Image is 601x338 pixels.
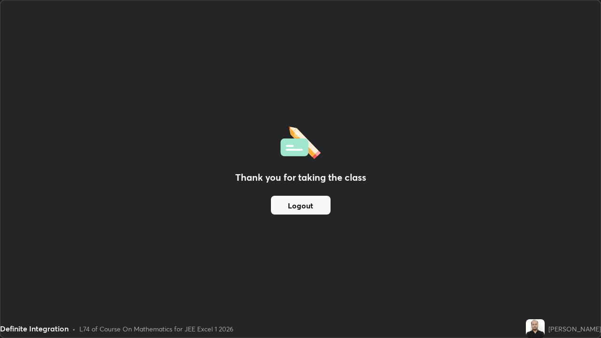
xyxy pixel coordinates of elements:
div: • [72,324,76,334]
button: Logout [271,196,331,215]
div: [PERSON_NAME] [548,324,601,334]
img: 83f50dee00534478af7b78a8c624c472.jpg [526,319,545,338]
div: L74 of Course On Mathematics for JEE Excel 1 2026 [79,324,233,334]
img: offlineFeedback.1438e8b3.svg [280,123,321,159]
h2: Thank you for taking the class [235,170,366,184]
